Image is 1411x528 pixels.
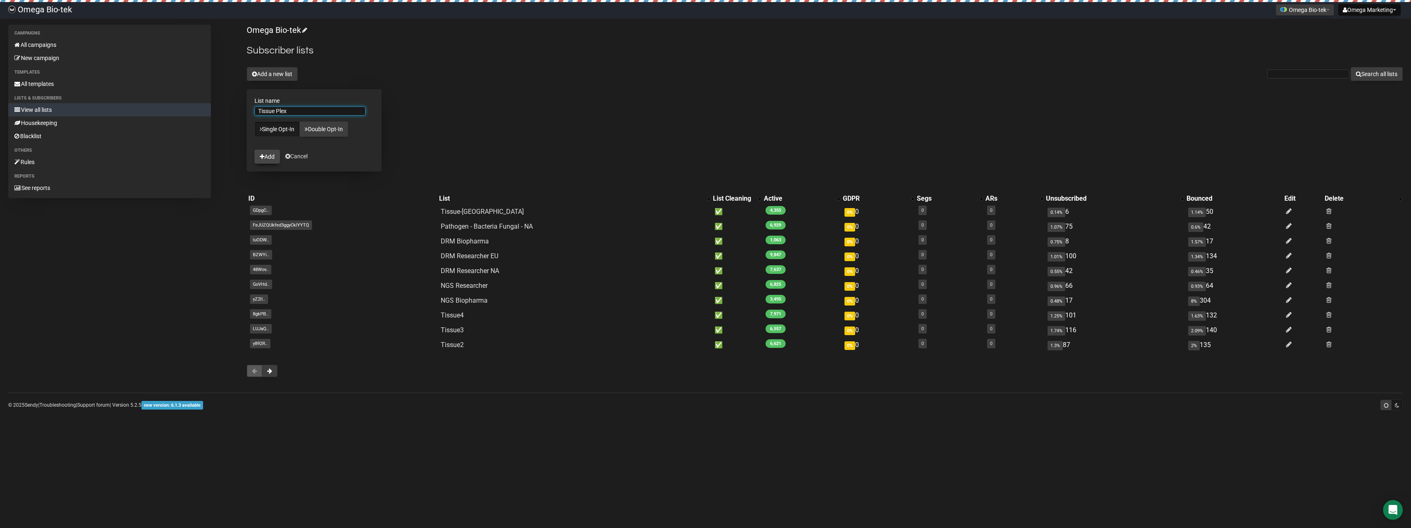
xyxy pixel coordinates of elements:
[299,121,348,137] a: Double Opt-In
[1048,311,1065,321] span: 1.25%
[8,77,211,90] a: All templates
[1188,341,1200,350] span: 2%
[1185,219,1283,234] td: 42
[990,326,992,331] a: 0
[766,250,786,259] span: 9,847
[77,402,110,408] a: Support forum
[990,237,992,243] a: 0
[1185,204,1283,219] td: 50
[711,204,762,219] td: ✅
[8,130,211,143] a: Blacklist
[1188,282,1206,291] span: 0.93%
[766,324,786,333] span: 6,557
[441,252,498,260] a: DRM Researcher EU
[1044,204,1185,219] td: 6
[8,171,211,181] li: Reports
[8,155,211,169] a: Rules
[841,264,916,278] td: 0
[250,235,272,245] span: luODW..
[439,195,703,203] div: List
[1280,6,1287,13] img: favicons
[1185,264,1283,278] td: 35
[711,249,762,264] td: ✅
[844,312,855,320] span: 0%
[841,204,916,219] td: 0
[441,296,488,304] a: NGS Biopharma
[1046,195,1177,203] div: Unsubscribed
[1185,234,1283,249] td: 17
[250,206,272,215] span: GDpgC..
[39,402,76,408] a: Troubleshooting
[1044,323,1185,338] td: 116
[8,401,203,410] p: © 2025 | | | Version 5.2.5
[1185,293,1283,308] td: 304
[441,341,464,349] a: Tissue2
[1048,252,1065,262] span: 1.01%
[766,339,786,348] span: 6,621
[844,267,855,276] span: 0%
[1338,4,1401,16] button: Omega Marketing
[1188,208,1206,217] span: 1.14%
[764,195,833,203] div: Active
[990,341,992,346] a: 0
[1188,252,1206,262] span: 1.34%
[1185,338,1283,352] td: 135
[921,252,924,257] a: 0
[1048,341,1063,350] span: 1.3%
[1044,193,1185,204] th: Unsubscribed: No sort applied, activate to apply an ascending sort
[250,250,272,259] span: BZWYi..
[711,219,762,234] td: ✅
[921,208,924,213] a: 0
[711,264,762,278] td: ✅
[1044,338,1185,352] td: 87
[841,293,916,308] td: 0
[915,193,984,204] th: Segs: No sort applied, activate to apply an ascending sort
[841,308,916,323] td: 0
[1048,296,1065,306] span: 0.48%
[1323,193,1403,204] th: Delete: No sort applied, activate to apply an ascending sort
[250,294,268,304] span: yZ2lI..
[1044,219,1185,234] td: 75
[1185,308,1283,323] td: 132
[1044,234,1185,249] td: 8
[766,310,786,318] span: 7,971
[1048,267,1065,276] span: 0.55%
[250,220,312,230] span: FeJUZQUkfed3ggyCkIYYTQ
[762,193,841,204] th: Active: No sort applied, activate to apply an ascending sort
[254,97,374,104] label: List name
[711,338,762,352] td: ✅
[1187,195,1281,203] div: Bounced
[8,146,211,155] li: Others
[441,326,464,334] a: Tissue3
[8,51,211,65] a: New campaign
[1283,193,1323,204] th: Edit: No sort applied, sorting is disabled
[248,195,436,203] div: ID
[8,93,211,103] li: Lists & subscribers
[841,278,916,293] td: 0
[844,341,855,350] span: 0%
[1188,222,1203,232] span: 0.6%
[766,265,786,274] span: 7,637
[990,296,992,302] a: 0
[844,208,855,217] span: 0%
[247,43,1403,58] h2: Subscriber lists
[841,338,916,352] td: 0
[1185,278,1283,293] td: 64
[921,296,924,302] a: 0
[990,311,992,317] a: 0
[8,28,211,38] li: Campaigns
[441,282,488,289] a: NGS Researcher
[1188,311,1206,321] span: 1.63%
[254,107,365,116] input: The name of your new list
[8,6,16,13] img: 1701ad020795bef423df3e17313bb685
[141,402,203,408] a: new version: 6.1.3 available
[1325,195,1395,203] div: Delete
[1044,264,1185,278] td: 42
[441,237,489,245] a: DRM Biopharma
[254,150,280,164] button: Add
[990,282,992,287] a: 0
[766,236,786,244] span: 1,063
[766,206,786,215] span: 4,355
[1188,326,1206,336] span: 2.09%
[141,401,203,410] span: new version: 6.1.3 available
